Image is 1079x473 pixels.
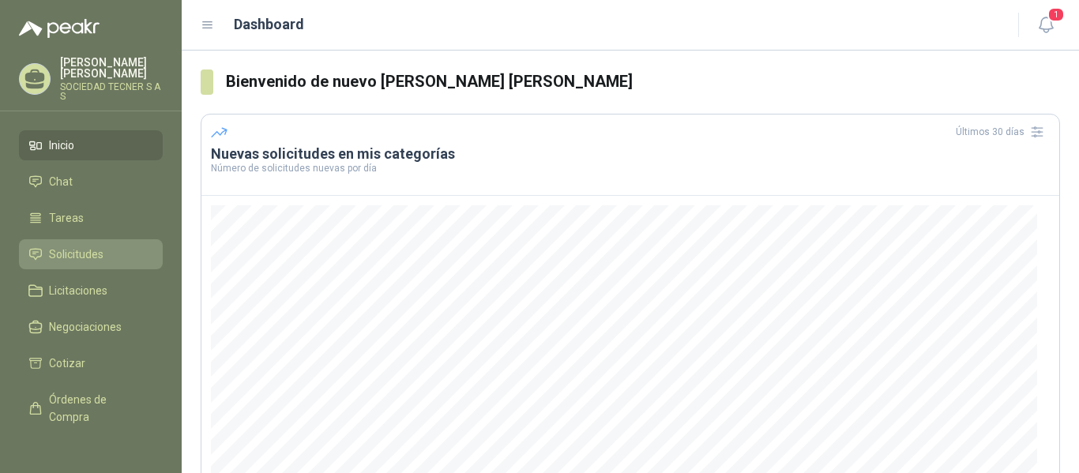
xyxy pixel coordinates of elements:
span: Chat [49,173,73,190]
span: 1 [1047,7,1065,22]
a: Órdenes de Compra [19,385,163,432]
a: Licitaciones [19,276,163,306]
div: Últimos 30 días [956,119,1050,145]
h3: Nuevas solicitudes en mis categorías [211,145,1050,163]
span: Solicitudes [49,246,103,263]
a: Tareas [19,203,163,233]
button: 1 [1032,11,1060,39]
a: Chat [19,167,163,197]
span: Licitaciones [49,282,107,299]
p: SOCIEDAD TECNER S A S [60,82,163,101]
img: Logo peakr [19,19,100,38]
span: Tareas [49,209,84,227]
span: Cotizar [49,355,85,372]
h1: Dashboard [234,13,304,36]
span: Órdenes de Compra [49,391,148,426]
p: [PERSON_NAME] [PERSON_NAME] [60,57,163,79]
a: Inicio [19,130,163,160]
a: Negociaciones [19,312,163,342]
a: Solicitudes [19,239,163,269]
p: Número de solicitudes nuevas por día [211,163,1050,173]
a: Cotizar [19,348,163,378]
span: Inicio [49,137,74,154]
span: Negociaciones [49,318,122,336]
h3: Bienvenido de nuevo [PERSON_NAME] [PERSON_NAME] [226,69,1060,94]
